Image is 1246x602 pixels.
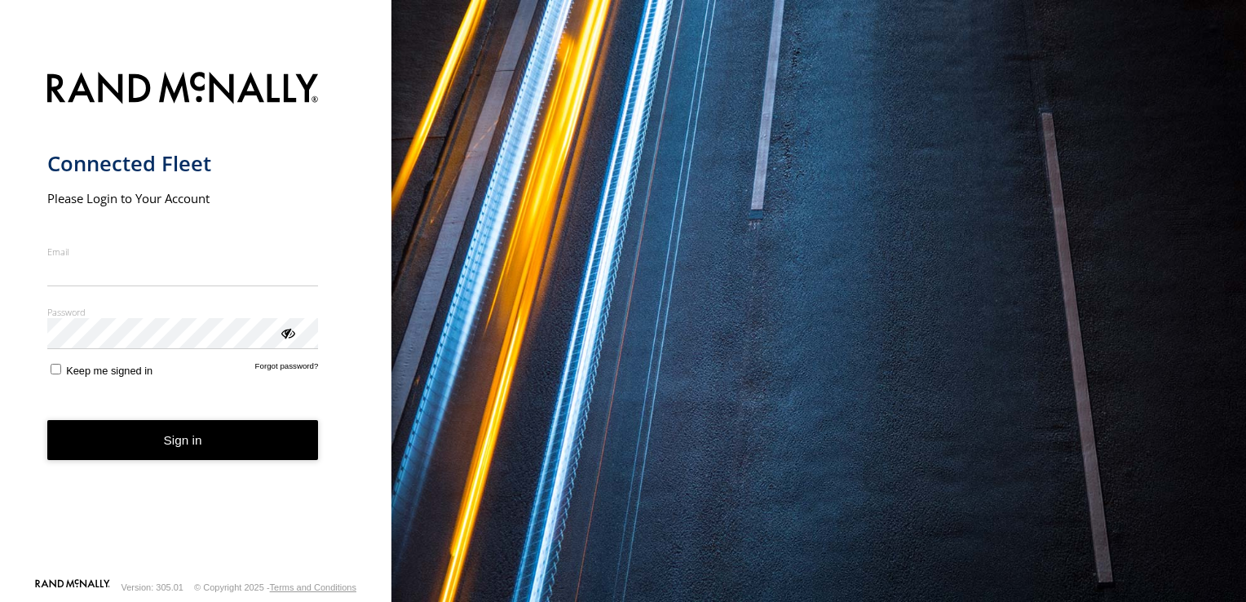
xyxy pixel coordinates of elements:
[47,246,319,258] label: Email
[35,579,110,595] a: Visit our Website
[51,364,61,374] input: Keep me signed in
[47,420,319,460] button: Sign in
[122,582,183,592] div: Version: 305.01
[279,324,295,340] div: ViewPassword
[66,365,152,377] span: Keep me signed in
[47,69,319,110] img: Rand McNally
[47,306,319,318] label: Password
[194,582,356,592] div: © Copyright 2025 -
[47,62,345,578] form: main
[255,361,319,377] a: Forgot password?
[47,190,319,206] h2: Please Login to Your Account
[270,582,356,592] a: Terms and Conditions
[47,150,319,177] h1: Connected Fleet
